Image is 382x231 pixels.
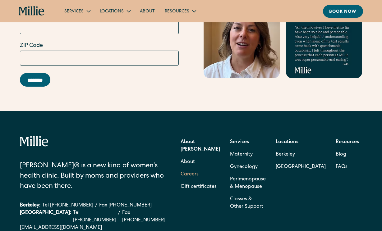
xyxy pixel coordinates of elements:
[276,161,326,173] a: [GEOGRAPHIC_DATA]
[160,6,200,16] div: Resources
[336,140,359,145] strong: Resources
[181,140,220,152] strong: About [PERSON_NAME]
[230,140,249,145] strong: Services
[230,173,266,193] a: Perimenopause & Menopause
[122,209,165,224] a: Fax [PHONE_NUMBER]
[276,140,298,145] strong: Locations
[20,161,165,192] div: [PERSON_NAME]® is a new kind of women's health clinic. Built by moms and providers who have been ...
[230,193,266,213] a: Classes & Other Support
[73,209,116,224] a: Tel [PHONE_NUMBER]
[181,168,199,181] a: Careers
[276,148,326,161] a: Berkeley
[118,209,120,224] div: /
[165,8,189,15] div: Resources
[135,6,160,16] a: About
[95,6,135,16] div: Locations
[20,42,179,50] label: ZIP Code
[181,181,217,193] a: Gift certificates
[336,148,346,161] a: Blog
[20,209,71,224] div: [GEOGRAPHIC_DATA]:
[100,8,124,15] div: Locations
[323,5,363,18] a: Book now
[19,6,44,16] a: home
[20,202,40,209] div: Berkeley:
[230,161,258,173] a: Gynecology
[64,8,84,15] div: Services
[59,6,95,16] div: Services
[329,9,357,15] div: Book now
[95,202,97,209] div: /
[181,156,195,168] a: About
[336,161,347,173] a: FAQs
[42,202,93,209] a: Tel [PHONE_NUMBER]
[99,202,152,209] a: Fax [PHONE_NUMBER]
[230,148,253,161] a: Maternity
